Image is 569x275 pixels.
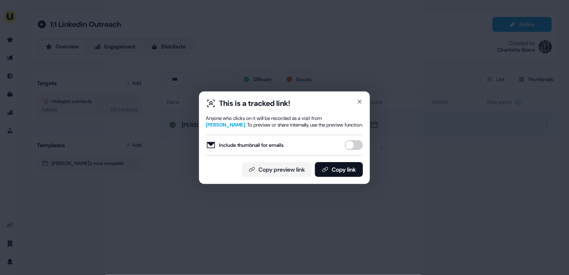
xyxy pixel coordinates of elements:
div: This is a tracked link! [219,98,291,108]
label: Include thumbnail for emails [206,140,284,150]
div: Anyone who clicks on it will be recorded as a visit from . To preview or share internally, use th... [206,115,363,128]
button: Copy preview link [242,162,312,177]
span: [PERSON_NAME] [206,122,246,128]
button: Copy link [315,162,363,177]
